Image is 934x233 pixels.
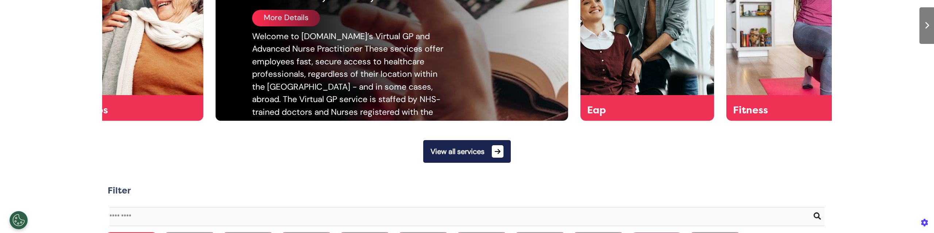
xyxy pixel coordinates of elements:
[76,105,170,115] div: Qudos
[9,211,28,229] button: Open Preferences
[733,105,826,115] div: Fitness
[108,185,131,196] h2: Filter
[252,30,449,169] div: Welcome to [DOMAIN_NAME]’s Virtual GP and Advanced Nurse Practitioner These services offer employ...
[252,10,320,26] div: More Details
[587,105,680,115] div: Eap
[423,140,511,163] button: View all services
